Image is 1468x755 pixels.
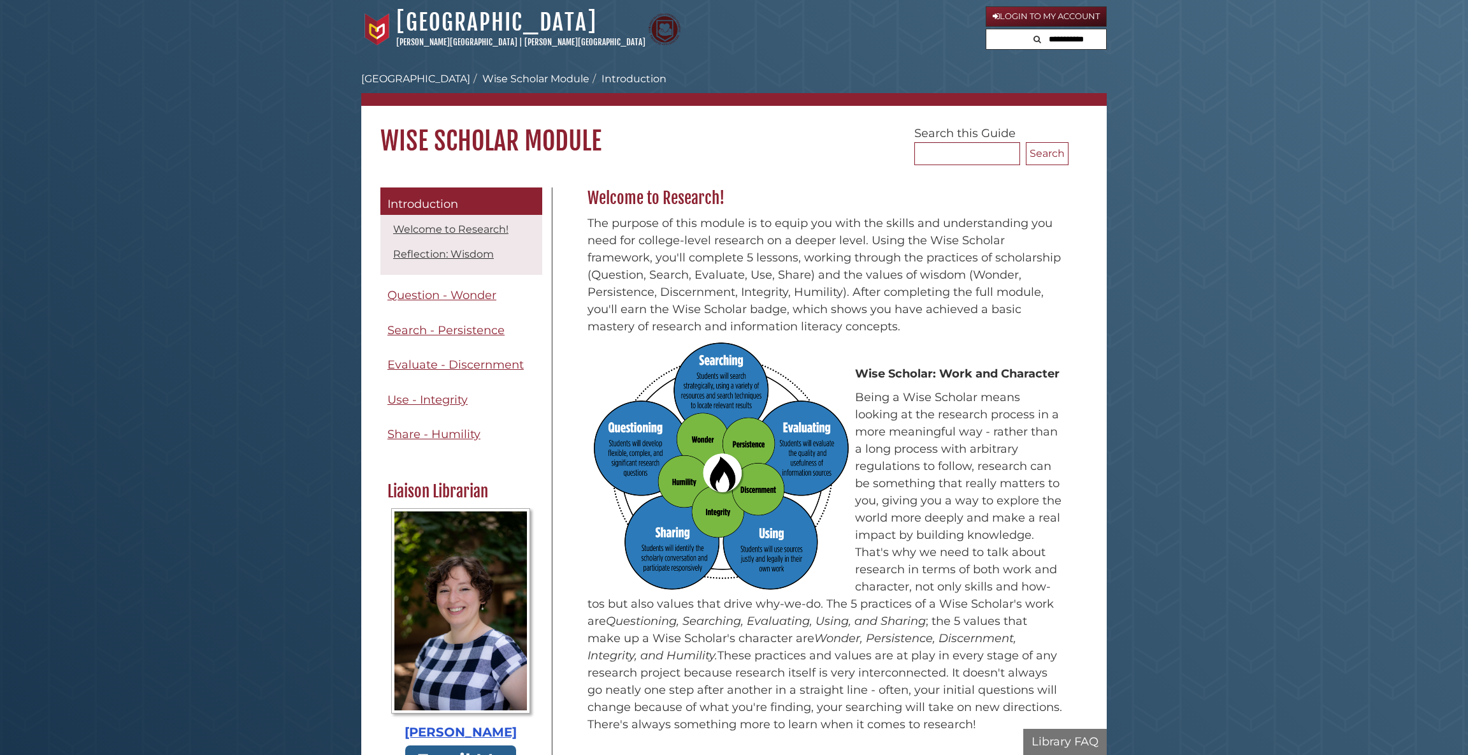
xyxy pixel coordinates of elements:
div: [PERSON_NAME] [387,723,534,742]
a: Login to My Account [986,6,1107,27]
a: Question - Wonder [380,281,542,310]
a: Share - Humility [380,420,542,449]
img: Calvin University [361,13,393,45]
li: Introduction [589,71,666,87]
a: Search - Persistence [380,316,542,345]
a: Use - Integrity [380,386,542,414]
button: Search [1030,29,1045,47]
i: Search [1033,35,1041,43]
nav: breadcrumb [361,71,1107,106]
a: Evaluate - Discernment [380,351,542,379]
span: Use - Integrity [387,393,468,407]
h2: Welcome to Research! [581,188,1069,209]
a: [PERSON_NAME][GEOGRAPHIC_DATA] [396,37,517,47]
a: Wise Scholar Module [482,73,589,85]
p: Being a Wise Scholar means looking at the research process in a more meaningful way - rather than... [587,389,1062,733]
span: | [519,37,522,47]
em: Questioning, Searching, Evaluating, Using, and Sharing [606,614,926,628]
img: Profile Photo [391,508,531,714]
em: Wonder, Persistence, Discernment, Integrity, and Humility. [587,631,1016,663]
a: Reflection: Wisdom [393,248,494,260]
a: Introduction [380,187,542,216]
span: Introduction [387,197,458,211]
a: Welcome to Research! [393,223,508,235]
span: Search - Persistence [387,323,505,337]
strong: Wise Scholar: Work and Character [855,367,1060,381]
h2: Liaison Librarian [381,481,540,502]
span: Evaluate - Discernment [387,358,524,372]
h1: Wise Scholar Module [361,106,1107,157]
button: Library FAQ [1023,729,1107,755]
a: [GEOGRAPHIC_DATA] [361,73,470,85]
a: Profile Photo [PERSON_NAME] [387,508,534,742]
a: [PERSON_NAME][GEOGRAPHIC_DATA] [524,37,645,47]
p: The purpose of this module is to equip you with the skills and understanding you need for college... [587,215,1062,335]
button: Search [1026,142,1069,165]
span: Share - Humility [387,427,480,441]
span: Question - Wonder [387,288,496,302]
img: Calvin Theological Seminary [649,13,680,45]
a: [GEOGRAPHIC_DATA] [396,8,597,36]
